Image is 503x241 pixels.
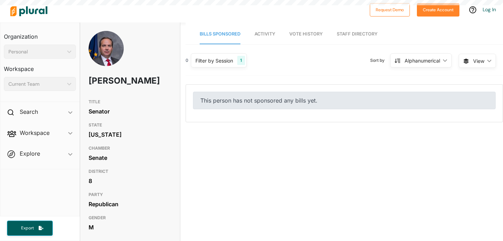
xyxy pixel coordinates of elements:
div: M [89,222,172,233]
a: Create Account [417,6,459,13]
h3: Organization [4,26,76,42]
div: Republican [89,199,172,209]
h3: GENDER [89,214,172,222]
h3: Workspace [4,59,76,74]
a: Bills Sponsored [200,24,240,44]
span: Bills Sponsored [200,31,240,37]
span: Sort by [370,57,390,64]
div: Alphanumerical [405,57,440,64]
h3: STATE [89,121,172,129]
div: 0 [186,57,188,64]
span: Vote History [289,31,323,37]
div: Filter by Session [195,57,233,64]
h3: TITLE [89,98,172,106]
a: Log In [483,6,496,13]
h3: DISTRICT [89,167,172,176]
div: Current Team [8,80,64,88]
span: View [473,57,484,65]
div: Senator [89,106,172,117]
button: Request Demo [370,3,410,17]
div: [US_STATE] [89,129,172,140]
button: Export [7,221,53,236]
span: Activity [254,31,275,37]
span: Export [16,225,39,231]
a: Activity [254,24,275,44]
h2: Search [20,108,38,116]
h3: CHAMBER [89,144,172,152]
div: 8 [89,176,172,186]
a: Staff Directory [337,24,378,44]
div: 1 [237,56,245,65]
button: Create Account [417,3,459,17]
div: Personal [8,48,64,56]
a: Request Demo [370,6,410,13]
div: This person has not sponsored any bills yet. [193,92,496,109]
h1: [PERSON_NAME] [89,70,138,91]
img: Headshot of Mike Bohacek [89,31,124,84]
a: Vote History [289,24,323,44]
h3: PARTY [89,190,172,199]
div: Senate [89,152,172,163]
